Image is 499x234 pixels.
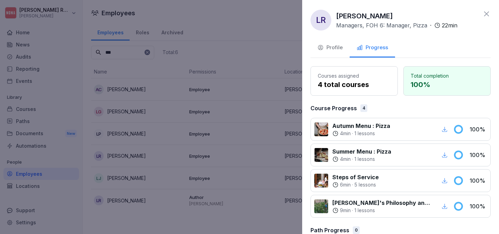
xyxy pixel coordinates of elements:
div: 0 [353,226,360,234]
p: Managers, FOH 6: Manager, Pizza [336,21,427,29]
p: 6 min [340,181,351,188]
p: Courses assigned [318,72,391,79]
button: Progress [350,39,395,58]
p: 4 min [340,156,351,163]
div: · [332,207,432,214]
p: Steps of Service [332,173,379,181]
p: 22 min [442,21,457,29]
p: 1 lessons [354,130,375,137]
p: 4 total courses [318,79,391,90]
div: · [336,21,457,29]
p: Total completion [411,72,483,79]
p: 5 lessons [354,181,376,188]
p: 100 % [411,79,483,90]
p: [PERSON_NAME] [336,11,393,21]
p: 1 lessons [354,207,375,214]
p: Course Progress [310,104,357,112]
p: 100 % [470,202,487,210]
p: 100 % [470,176,487,185]
div: · [332,156,391,163]
div: LR [310,10,331,31]
p: 1 lessons [354,156,375,163]
p: 100 % [470,151,487,159]
div: 4 [360,104,367,112]
p: 100 % [470,125,487,133]
div: · [332,130,390,137]
div: Profile [317,44,343,52]
div: Progress [357,44,388,52]
p: Autumn Menu : Pizza [332,122,390,130]
button: Profile [310,39,350,58]
div: · [332,181,379,188]
p: 4 min [340,130,351,137]
p: Summer Menu : Pizza [332,147,391,156]
p: 9 min [340,207,351,214]
p: [PERSON_NAME]'s Philosophy and Mission [332,199,432,207]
